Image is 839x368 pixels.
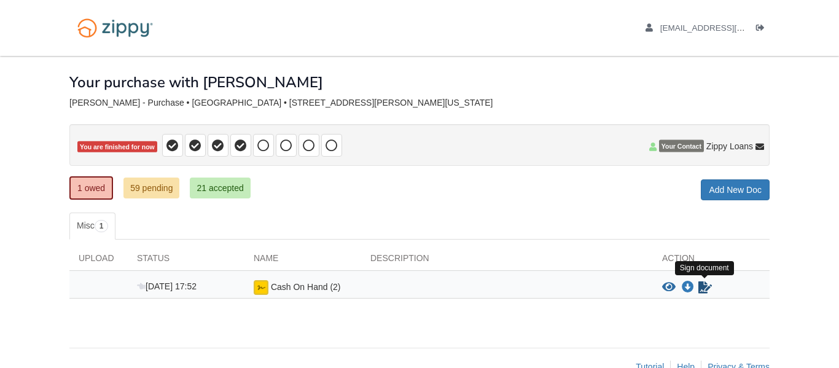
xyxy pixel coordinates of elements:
[190,178,250,198] a: 21 accepted
[701,179,770,200] a: Add New Doc
[69,98,770,108] div: [PERSON_NAME] - Purchase • [GEOGRAPHIC_DATA] • [STREET_ADDRESS][PERSON_NAME][US_STATE]
[659,140,704,152] span: Your Contact
[137,281,197,291] span: [DATE] 17:52
[77,141,157,153] span: You are finished for now
[69,252,128,270] div: Upload
[254,280,268,295] img: Ready for you to esign
[69,74,323,90] h1: Your purchase with [PERSON_NAME]
[69,213,115,240] a: Misc
[706,140,753,152] span: Zippy Loans
[675,261,734,275] div: Sign document
[244,252,361,270] div: Name
[697,280,713,295] a: Sign Form
[128,252,244,270] div: Status
[646,23,801,36] a: edit profile
[660,23,801,33] span: allenaynes@yahoo.com
[271,282,341,292] span: Cash On Hand (2)
[653,252,770,270] div: Action
[662,281,676,294] button: View Cash On Hand (2)
[682,283,694,292] a: Download Cash On Hand (2)
[756,23,770,36] a: Log out
[361,252,653,270] div: Description
[69,12,161,44] img: Logo
[69,176,113,200] a: 1 owed
[95,220,109,232] span: 1
[123,178,179,198] a: 59 pending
